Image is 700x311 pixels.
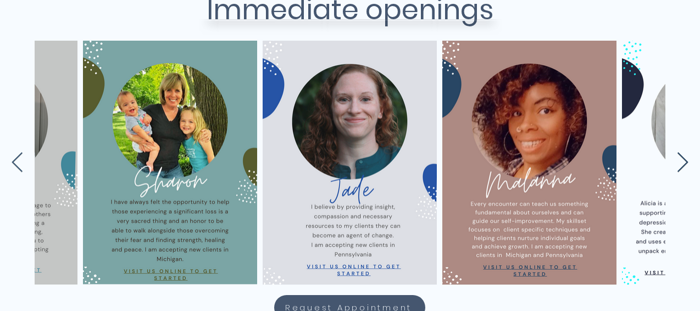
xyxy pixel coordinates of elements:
button: Previous Item [11,152,24,174]
img: Sharon [83,41,257,285]
button: Next Item [676,152,689,174]
img: Malanna [442,41,616,285]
